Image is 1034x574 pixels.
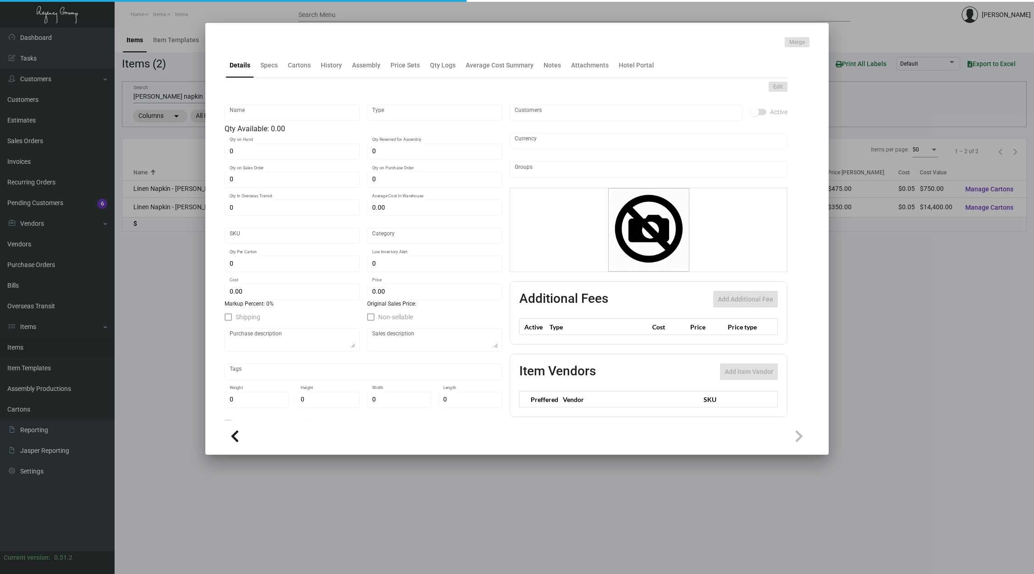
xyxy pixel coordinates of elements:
[519,363,596,380] h2: Item Vendors
[515,166,783,173] input: Add new..
[430,61,456,70] div: Qty Logs
[547,319,650,335] th: Type
[544,61,561,70] div: Notes
[619,61,654,70] div: Hotel Portal
[688,319,726,335] th: Price
[260,61,278,70] div: Specs
[558,391,699,407] th: Vendor
[699,391,777,407] th: SKU
[713,291,778,307] button: Add Additional Fee
[515,109,738,117] input: Add new..
[54,553,72,563] div: 0.51.2
[650,319,687,335] th: Cost
[390,61,420,70] div: Price Sets
[466,61,533,70] div: Average Cost Summary
[230,61,250,70] div: Details
[236,312,260,323] span: Shipping
[718,295,773,303] span: Add Additional Fee
[789,39,805,46] span: Merge
[726,319,767,335] th: Price type
[236,418,262,429] span: Is Service
[288,61,311,70] div: Cartons
[520,391,559,407] th: Preffered
[325,418,360,429] span: Tax is active
[773,83,783,91] span: Edit
[571,61,609,70] div: Attachments
[225,123,502,134] div: Qty Available: 0.00
[321,61,342,70] div: History
[770,106,787,117] span: Active
[720,363,778,380] button: Add item Vendor
[725,368,773,375] span: Add item Vendor
[785,37,809,47] button: Merge
[352,61,380,70] div: Assembly
[520,319,548,335] th: Active
[769,82,787,92] button: Edit
[378,312,413,323] span: Non-sellable
[4,553,50,563] div: Current version:
[519,291,608,307] h2: Additional Fees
